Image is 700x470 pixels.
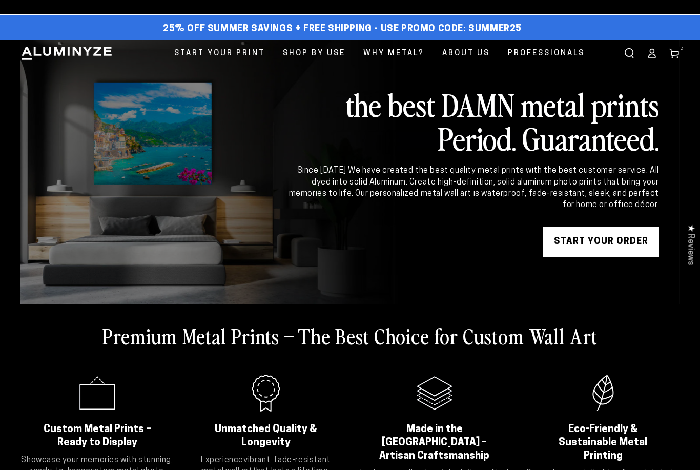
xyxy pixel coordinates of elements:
span: Start Your Print [174,47,265,60]
h2: Premium Metal Prints – The Best Choice for Custom Wall Art [102,322,598,349]
div: Click to open Judge.me floating reviews tab [681,216,700,273]
h2: Unmatched Quality & Longevity [202,423,330,449]
span: 2 [681,45,684,52]
a: About Us [435,40,498,67]
img: Aluminyze [20,46,113,61]
span: About Us [442,47,490,60]
span: Why Metal? [363,47,424,60]
span: Professionals [508,47,585,60]
summary: Search our site [618,42,641,65]
a: Shop By Use [275,40,353,67]
h2: Made in the [GEOGRAPHIC_DATA] – Artisan Craftsmanship [370,423,498,463]
a: Start Your Print [167,40,273,67]
a: Why Metal? [356,40,432,67]
h2: the best DAMN metal prints Period. Guaranteed. [287,87,659,155]
span: Shop By Use [283,47,345,60]
span: 25% off Summer Savings + Free Shipping - Use Promo Code: SUMMER25 [163,24,522,35]
div: Since [DATE] We have created the best quality metal prints with the best customer service. All dy... [287,165,659,211]
a: Professionals [500,40,592,67]
h2: Custom Metal Prints – Ready to Display [33,423,161,449]
a: START YOUR Order [543,227,659,257]
h2: Eco-Friendly & Sustainable Metal Printing [539,423,667,463]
